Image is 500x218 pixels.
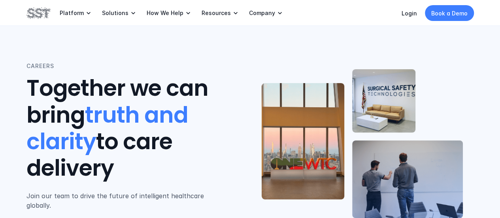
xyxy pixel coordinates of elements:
p: Solutions [102,9,128,17]
p: Platform [60,9,84,17]
h1: Together we can bring to care delivery [26,75,230,182]
span: truth and clarity [26,100,193,157]
p: Resources [202,9,231,17]
p: Company [249,9,275,17]
p: Join our team to drive the future of intelligent healthcare globally. [26,191,230,210]
p: Book a Demo [431,9,468,17]
a: Login [402,10,417,17]
p: CAREERS [26,62,54,70]
a: Book a Demo [425,5,474,21]
img: One World Trade Center office with NYC skyline in the background [262,83,344,199]
img: SST logo [26,6,50,20]
p: How We Help [147,9,183,17]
